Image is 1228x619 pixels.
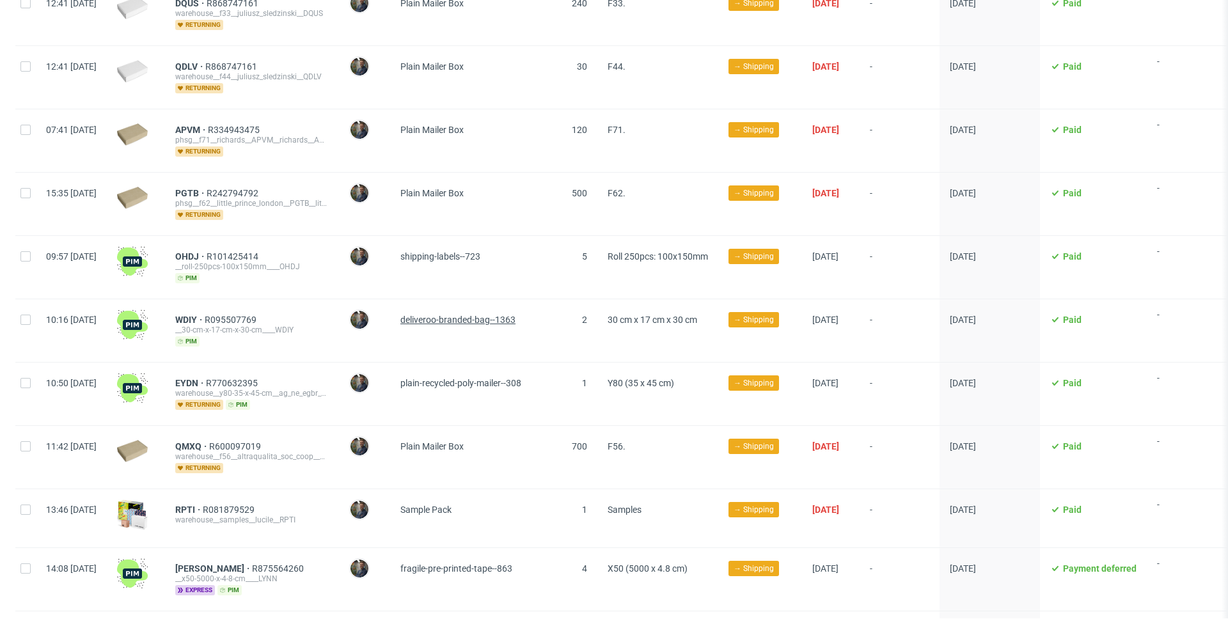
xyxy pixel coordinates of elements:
[207,188,261,198] a: R242794792
[400,251,480,262] span: shipping-labels--723
[175,400,223,410] span: returning
[175,188,207,198] a: PGTB
[870,125,929,157] span: -
[1063,563,1137,574] span: Payment deferred
[117,558,148,589] img: wHgJFi1I6lmhQAAAABJRU5ErkJggg==
[1063,315,1082,325] span: Paid
[117,309,148,340] img: wHgJFi1I6lmhQAAAABJRU5ErkJggg==
[209,441,264,451] span: R600097019
[734,563,774,574] span: → Shipping
[175,336,200,347] span: pim
[608,505,642,515] span: Samples
[400,315,516,325] span: deliveroo-branded-bag--1363
[1157,183,1196,220] span: -
[608,441,626,451] span: F56.
[350,184,368,202] img: Maciej Sobola
[812,441,839,451] span: [DATE]
[870,563,929,595] span: -
[46,125,97,135] span: 07:41 [DATE]
[608,378,674,388] span: Y80 (35 x 45 cm)
[1157,373,1196,410] span: -
[734,187,774,199] span: → Shipping
[350,374,368,392] img: Maciej Sobola
[206,378,260,388] a: R770632395
[1063,441,1082,451] span: Paid
[608,563,688,574] span: X50 (5000 x 4.8 cm)
[608,251,708,262] span: Roll 250pcs: 100x150mm
[734,441,774,452] span: → Shipping
[350,58,368,75] img: Maciej Sobola
[175,315,205,325] a: WDIY
[950,251,976,262] span: [DATE]
[870,441,929,473] span: -
[175,451,329,462] div: warehouse__f56__altraqualita_soc_coop__QMXQ
[400,563,512,574] span: fragile-pre-printed-tape--863
[572,125,587,135] span: 120
[870,188,929,220] span: -
[1157,246,1196,283] span: -
[175,198,329,208] div: phsg__f62__little_prince_london__PGTB__little_prince_london__PGTB
[582,315,587,325] span: 2
[812,251,838,262] span: [DATE]
[175,125,208,135] span: APVM
[205,315,259,325] a: R095507769
[1157,56,1196,93] span: -
[400,188,464,198] span: Plain Mailer Box
[1157,558,1196,595] span: -
[950,563,976,574] span: [DATE]
[734,124,774,136] span: → Shipping
[572,441,587,451] span: 700
[175,574,329,584] div: __x50-5000-x-4-8-cm____LYNN
[46,441,97,451] span: 11:42 [DATE]
[175,505,203,515] span: RPTI
[252,563,306,574] a: R875564260
[1063,378,1082,388] span: Paid
[175,441,209,451] span: QMXQ
[1157,309,1196,347] span: -
[175,463,223,473] span: returning
[577,61,587,72] span: 30
[608,61,626,72] span: F44.
[870,378,929,410] span: -
[205,61,260,72] a: R868747161
[117,123,148,145] img: plain-eco.9b3ba858dad33fd82c36.png
[1157,120,1196,157] span: -
[175,262,329,272] div: __roll-250pcs-100x150mm____OHDJ
[812,378,838,388] span: [DATE]
[175,8,329,19] div: warehouse__f33__juliusz_sledzinski__DQUS
[582,251,587,262] span: 5
[226,400,250,410] span: pim
[870,315,929,347] span: -
[734,504,774,515] span: → Shipping
[1063,251,1082,262] span: Paid
[175,146,223,157] span: returning
[207,251,261,262] a: R101425414
[46,188,97,198] span: 15:35 [DATE]
[46,251,97,262] span: 09:57 [DATE]
[734,314,774,325] span: → Shipping
[350,247,368,265] img: Maciej Sobola
[812,315,838,325] span: [DATE]
[734,251,774,262] span: → Shipping
[582,563,587,574] span: 4
[812,61,839,72] span: [DATE]
[217,585,242,595] span: pim
[734,61,774,72] span: → Shipping
[350,121,368,139] img: Maciej Sobola
[175,563,252,574] span: [PERSON_NAME]
[175,61,205,72] a: QDLV
[208,125,262,135] a: R334943475
[175,273,200,283] span: pim
[608,188,626,198] span: F62.
[175,251,207,262] a: OHDJ
[950,61,976,72] span: [DATE]
[175,585,215,595] span: express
